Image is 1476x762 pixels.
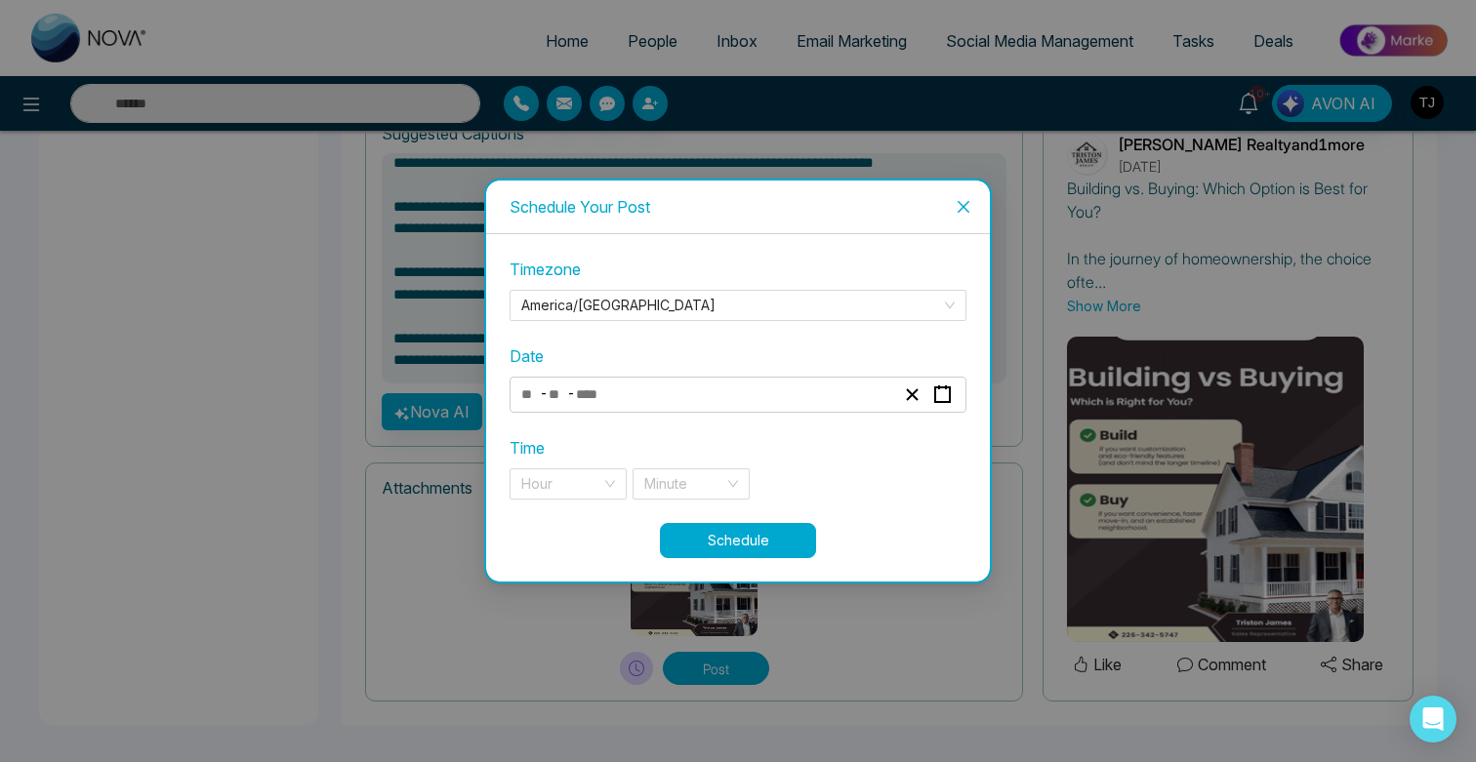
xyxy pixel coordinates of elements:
span: close [956,199,971,215]
button: Schedule [660,523,816,558]
span: - [540,381,548,405]
div: Open Intercom Messenger [1410,696,1456,742]
span: - [567,381,575,405]
label: Date [510,344,966,369]
label: Timezone [510,258,966,282]
div: Schedule Your Post [510,196,966,218]
button: Close [937,180,990,233]
span: America/Toronto [521,291,955,320]
label: Time [510,436,545,461]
